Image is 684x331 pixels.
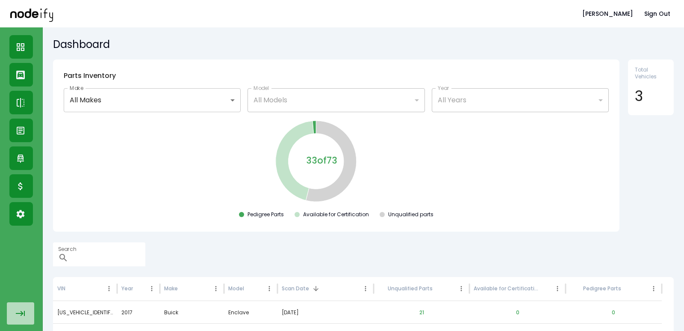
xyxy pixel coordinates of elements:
[282,285,309,292] div: Scan Date
[310,283,322,295] button: Sort
[210,283,222,295] button: Make column menu
[388,285,433,292] div: Unqualified Parts
[306,154,337,167] p: 33 of 73
[509,302,526,323] button: 0
[245,283,257,295] button: Sort
[53,301,117,323] div: 5GAKVBKDXHJ343914
[282,301,369,323] div: [DATE]
[433,283,445,295] button: Sort
[263,283,275,295] button: Model column menu
[64,70,609,81] h6: Parts Inventory
[622,283,634,295] button: Sort
[303,211,369,218] div: Available for Certification
[146,283,158,295] button: Year column menu
[58,245,76,253] label: Search
[388,211,433,218] div: Unqualified parts
[438,84,449,92] label: Year
[64,88,241,112] div: All Makes
[248,211,284,218] div: Pedigree Parts
[455,283,467,295] button: Unqualified Parts column menu
[164,285,178,292] div: Make
[228,285,244,292] div: Model
[432,88,609,112] div: All Years
[70,84,83,92] label: Make
[121,285,133,292] div: Year
[579,6,637,22] button: [PERSON_NAME]
[635,87,667,105] h4: 3
[583,285,621,292] div: Pedigree Parts
[474,285,539,292] div: Available for Certification
[641,6,674,22] button: Sign Out
[117,301,160,323] div: 2017
[134,283,146,295] button: Sort
[540,283,551,295] button: Sort
[254,84,269,92] label: Model
[160,301,224,323] div: Buick
[224,301,277,323] div: Enclave
[551,283,563,295] button: Available for Certification column menu
[635,66,667,80] span: Total Vehicles
[66,283,78,295] button: Sort
[248,88,425,112] div: All Models
[648,283,660,295] button: Pedigree Parts column menu
[103,283,115,295] button: VIN column menu
[57,285,65,292] div: VIN
[53,38,674,51] h5: Dashboard
[179,283,191,295] button: Sort
[10,6,53,21] img: nodeify
[413,302,431,323] button: 21
[360,283,371,295] button: Scan Date column menu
